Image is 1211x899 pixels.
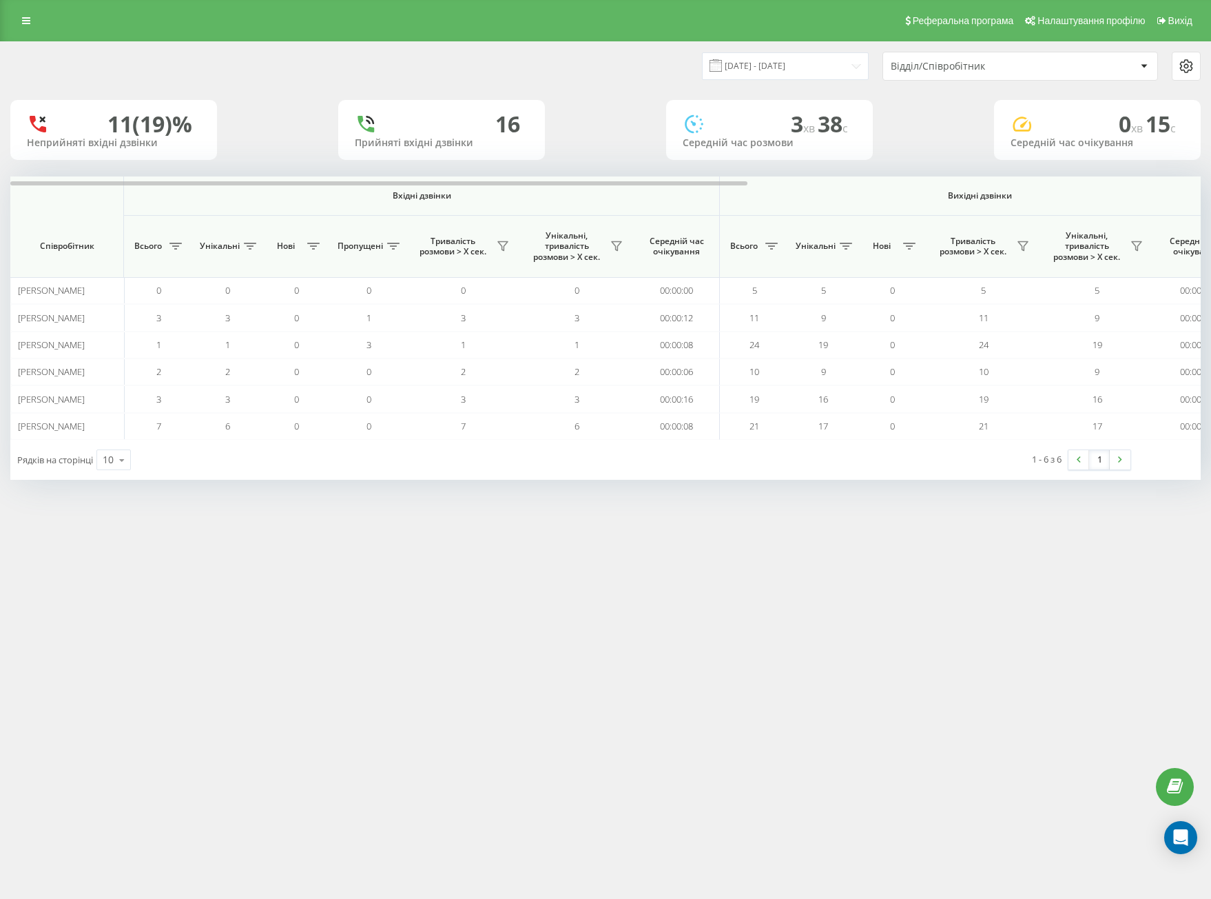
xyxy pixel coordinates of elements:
[575,284,579,296] span: 0
[890,393,895,405] span: 0
[575,420,579,432] span: 6
[200,241,240,252] span: Унікальні
[294,420,299,432] span: 0
[791,109,818,139] span: 3
[890,312,895,324] span: 0
[683,137,856,149] div: Середній час розмови
[461,284,466,296] span: 0
[890,420,895,432] span: 0
[294,284,299,296] span: 0
[461,393,466,405] span: 3
[575,393,579,405] span: 3
[890,284,895,296] span: 0
[225,284,230,296] span: 0
[294,393,299,405] span: 0
[865,241,899,252] span: Нові
[634,332,720,358] td: 00:00:08
[1170,121,1176,136] span: c
[366,393,371,405] span: 0
[913,15,1014,26] span: Реферальна програма
[1011,137,1184,149] div: Середній час очікування
[160,190,683,201] span: Вхідні дзвінки
[634,277,720,304] td: 00:00:00
[18,312,85,324] span: [PERSON_NAME]
[981,284,986,296] span: 5
[22,241,112,252] span: Співробітник
[156,284,161,296] span: 0
[366,365,371,378] span: 0
[1095,365,1099,378] span: 9
[131,241,165,252] span: Всього
[18,365,85,378] span: [PERSON_NAME]
[18,339,85,351] span: [PERSON_NAME]
[749,393,759,405] span: 19
[527,230,606,263] span: Унікальні, тривалість розмови > Х сек.
[842,121,848,136] span: c
[803,121,818,136] span: хв
[156,339,161,351] span: 1
[1032,452,1062,466] div: 1 - 6 з 6
[1168,15,1192,26] span: Вихід
[18,284,85,296] span: [PERSON_NAME]
[461,312,466,324] span: 3
[366,284,371,296] span: 0
[366,312,371,324] span: 1
[17,454,93,466] span: Рядків на сторінці
[1164,821,1197,854] div: Open Intercom Messenger
[1037,15,1145,26] span: Налаштування профілю
[979,393,989,405] span: 19
[1093,339,1102,351] span: 19
[156,365,161,378] span: 2
[413,236,493,257] span: Тривалість розмови > Х сек.
[156,420,161,432] span: 7
[294,312,299,324] span: 0
[752,190,1208,201] span: Вихідні дзвінки
[1119,109,1146,139] span: 0
[634,358,720,385] td: 00:00:06
[749,339,759,351] span: 24
[107,111,192,137] div: 11 (19)%
[1089,450,1110,469] a: 1
[575,339,579,351] span: 1
[752,284,757,296] span: 5
[979,365,989,378] span: 10
[18,420,85,432] span: [PERSON_NAME]
[749,365,759,378] span: 10
[225,393,230,405] span: 3
[749,312,759,324] span: 11
[294,365,299,378] span: 0
[821,284,826,296] span: 5
[338,241,383,252] span: Пропущені
[103,453,114,467] div: 10
[979,312,989,324] span: 11
[890,339,895,351] span: 0
[1047,230,1126,263] span: Унікальні, тривалість розмови > Х сек.
[156,312,161,324] span: 3
[366,420,371,432] span: 0
[1095,312,1099,324] span: 9
[1093,420,1102,432] span: 17
[1093,393,1102,405] span: 16
[821,312,826,324] span: 9
[18,393,85,405] span: [PERSON_NAME]
[727,241,761,252] span: Всього
[890,365,895,378] span: 0
[575,365,579,378] span: 2
[634,385,720,412] td: 00:00:16
[749,420,759,432] span: 21
[644,236,709,257] span: Середній час очікування
[269,241,303,252] span: Нові
[796,241,836,252] span: Унікальні
[294,339,299,351] span: 0
[225,312,230,324] span: 3
[461,339,466,351] span: 1
[979,420,989,432] span: 21
[355,137,528,149] div: Прийняті вхідні дзвінки
[818,393,828,405] span: 16
[575,312,579,324] span: 3
[634,304,720,331] td: 00:00:12
[461,420,466,432] span: 7
[156,393,161,405] span: 3
[225,420,230,432] span: 6
[1131,121,1146,136] span: хв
